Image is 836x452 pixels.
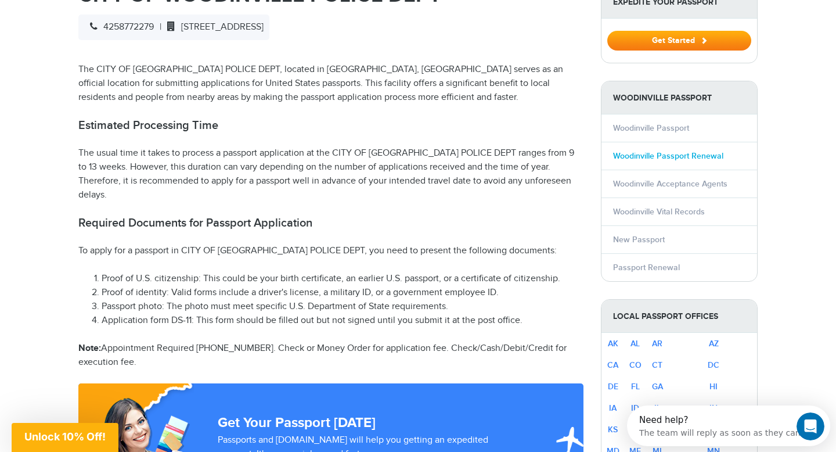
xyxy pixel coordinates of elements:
a: AZ [709,339,719,349]
a: IL [654,403,661,413]
a: HI [709,382,718,392]
a: CA [607,360,618,370]
a: AK [608,339,618,349]
span: 4258772279 [84,21,154,33]
a: Woodinville Passport Renewal [613,151,723,161]
a: Woodinville Acceptance Agents [613,179,727,189]
li: Proof of identity: Valid forms include a driver's license, a military ID, or a government employe... [102,286,583,300]
a: IN [709,403,718,413]
strong: Get Your Passport [DATE] [218,414,376,431]
a: Get Started [607,35,751,45]
a: Woodinville Passport [613,123,689,133]
button: Get Started [607,31,751,51]
h2: Estimated Processing Time [78,119,583,132]
div: Need help? [12,10,174,19]
p: The CITY OF [GEOGRAPHIC_DATA] POLICE DEPT, located in [GEOGRAPHIC_DATA], [GEOGRAPHIC_DATA] serves... [78,63,583,105]
a: KS [608,425,618,435]
h2: Required Documents for Passport Application [78,216,583,230]
a: DC [708,360,719,370]
a: DE [608,382,618,392]
p: To apply for a passport in CITY OF [GEOGRAPHIC_DATA] POLICE DEPT, you need to present the followi... [78,244,583,258]
a: FL [631,382,640,392]
iframe: Intercom live chat discovery launcher [627,406,830,446]
li: Application form DS-11: This form should be filled out but not signed until you submit it at the ... [102,314,583,328]
a: CO [629,360,642,370]
iframe: Intercom live chat [797,412,824,440]
strong: Local Passport Offices [601,300,757,333]
a: Passport Renewal [613,263,680,272]
a: AL [630,339,640,349]
li: Passport photo: The photo must meet specific U.S. Department of State requirements. [102,300,583,314]
a: ID [631,403,639,413]
div: Unlock 10% Off! [12,423,118,452]
a: New Passport [613,235,665,245]
a: Woodinville Vital Records [613,207,705,217]
p: The usual time it takes to process a passport application at the CITY OF [GEOGRAPHIC_DATA] POLICE... [78,146,583,202]
li: Proof of U.S. citizenship: This could be your birth certificate, an earlier U.S. passport, or a c... [102,272,583,286]
a: CT [652,360,662,370]
span: Unlock 10% Off! [24,431,106,443]
div: | [78,15,269,40]
div: Open Intercom Messenger [5,5,208,37]
p: Appointment Required [PHONE_NUMBER]. Check or Money Order for application fee. Check/Cash/Debit/C... [78,342,583,370]
a: IA [609,403,617,413]
strong: Note: [78,343,101,354]
span: [STREET_ADDRESS] [161,21,264,33]
div: The team will reply as soon as they can [12,19,174,31]
strong: Woodinville Passport [601,81,757,114]
a: GA [652,382,663,392]
a: AR [652,339,662,349]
